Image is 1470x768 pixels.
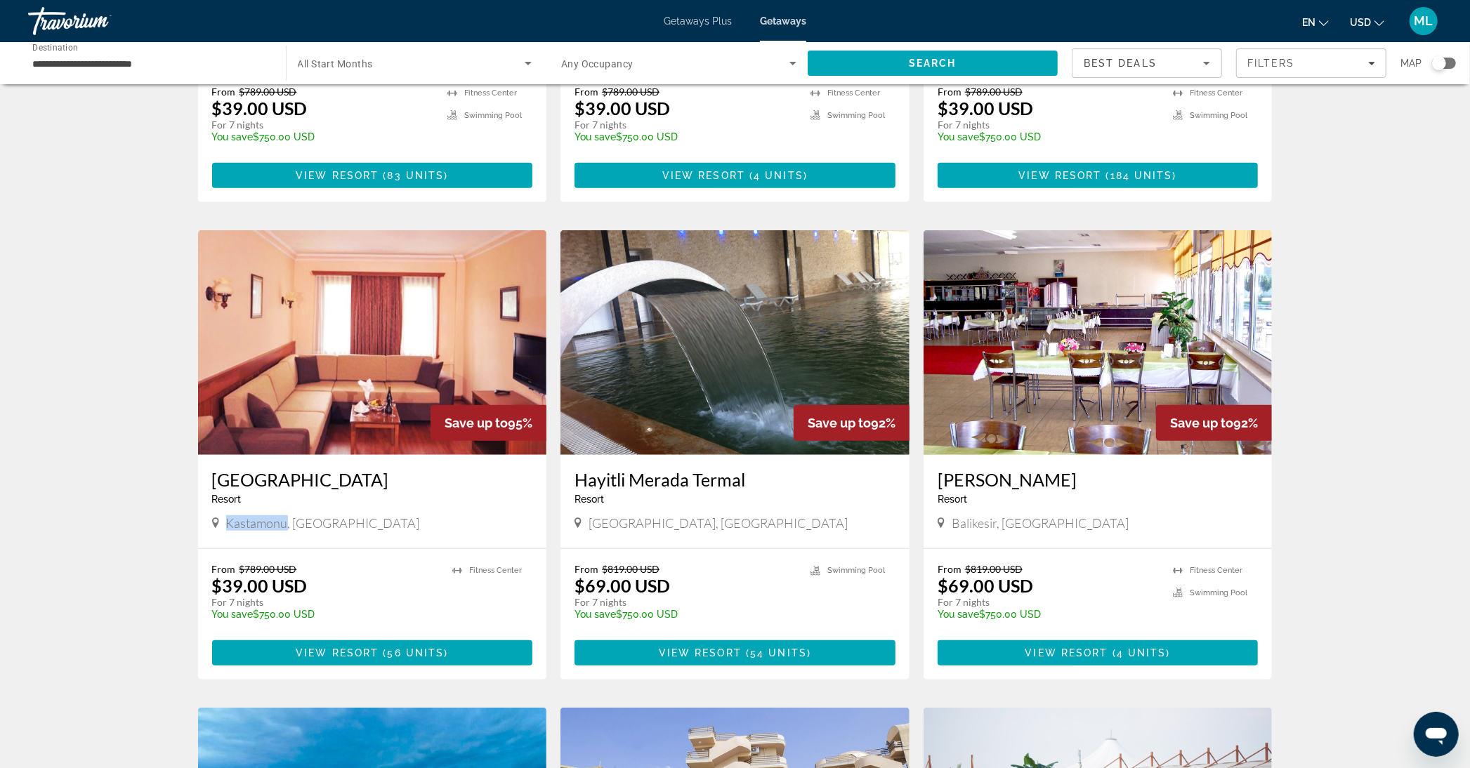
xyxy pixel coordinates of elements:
[1302,12,1329,32] button: Change language
[469,566,522,575] span: Fitness Center
[212,494,242,505] span: Resort
[1190,566,1242,575] span: Fitness Center
[575,640,895,666] button: View Resort(54 units)
[1414,712,1459,757] iframe: Button to launch messaging window
[1110,170,1173,181] span: 184 units
[1084,55,1210,72] mat-select: Sort by
[938,469,1259,490] a: [PERSON_NAME]
[1156,405,1272,441] div: 92%
[32,43,78,53] span: Destination
[1247,58,1295,69] span: Filters
[212,563,236,575] span: From
[1405,6,1442,36] button: User Menu
[575,163,895,188] a: View Resort(4 units)
[379,647,448,658] span: ( )
[298,58,373,69] span: All Start Months
[965,563,1023,575] span: $819.00 USD
[212,640,533,666] button: View Resort(56 units)
[924,230,1273,455] img: Hera Termal
[212,575,308,596] p: $39.00 USD
[938,163,1259,188] button: View Resort(184 units)
[794,405,910,441] div: 92%
[212,609,439,620] p: $750.00 USD
[662,170,745,181] span: View Resort
[198,230,547,455] img: Ilgaz Mountain Resort
[659,647,742,658] span: View Resort
[561,58,634,69] span: Any Occupancy
[575,469,895,490] a: Hayitli Merada Termal
[575,131,796,143] p: $750.00 USD
[938,131,979,143] span: You save
[212,131,434,143] p: $750.00 USD
[938,596,1160,609] p: For 7 nights
[1117,647,1167,658] span: 4 units
[808,51,1058,76] button: Search
[938,563,962,575] span: From
[952,515,1129,531] span: Balikesir, [GEOGRAPHIC_DATA]
[1350,12,1384,32] button: Change currency
[750,647,807,658] span: 54 units
[464,111,522,120] span: Swimming Pool
[827,566,885,575] span: Swimming Pool
[212,609,254,620] span: You save
[808,416,871,430] span: Save up to
[575,131,616,143] span: You save
[589,515,848,531] span: [GEOGRAPHIC_DATA], [GEOGRAPHIC_DATA]
[1025,647,1108,658] span: View Resort
[431,405,546,441] div: 95%
[754,170,803,181] span: 4 units
[938,98,1033,119] p: $39.00 USD
[938,609,1160,620] p: $750.00 USD
[575,575,670,596] p: $69.00 USD
[1018,170,1101,181] span: View Resort
[1084,58,1157,69] span: Best Deals
[1190,111,1247,120] span: Swimming Pool
[575,86,598,98] span: From
[664,15,732,27] a: Getaways Plus
[296,647,379,658] span: View Resort
[575,494,604,505] span: Resort
[827,111,885,120] span: Swimming Pool
[226,515,420,531] span: Kastamonu, [GEOGRAPHIC_DATA]
[602,563,659,575] span: $819.00 USD
[212,469,533,490] a: [GEOGRAPHIC_DATA]
[938,494,967,505] span: Resort
[212,131,254,143] span: You save
[938,609,979,620] span: You save
[239,563,297,575] span: $789.00 USD
[938,640,1259,666] a: View Resort(4 units)
[1350,17,1371,28] span: USD
[909,58,957,69] span: Search
[1102,170,1177,181] span: ( )
[464,88,517,98] span: Fitness Center
[745,170,808,181] span: ( )
[1170,416,1233,430] span: Save up to
[742,647,811,658] span: ( )
[938,86,962,98] span: From
[575,609,796,620] p: $750.00 USD
[212,86,236,98] span: From
[575,119,796,131] p: For 7 nights
[938,119,1160,131] p: For 7 nights
[1236,48,1386,78] button: Filters
[379,170,448,181] span: ( )
[575,609,616,620] span: You save
[296,170,379,181] span: View Resort
[1400,53,1422,73] span: Map
[575,98,670,119] p: $39.00 USD
[32,55,268,72] input: Select destination
[1190,88,1242,98] span: Fitness Center
[560,230,910,455] img: Hayitli Merada Termal
[938,131,1160,143] p: $750.00 USD
[1108,647,1171,658] span: ( )
[28,3,169,39] a: Travorium
[445,416,508,430] span: Save up to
